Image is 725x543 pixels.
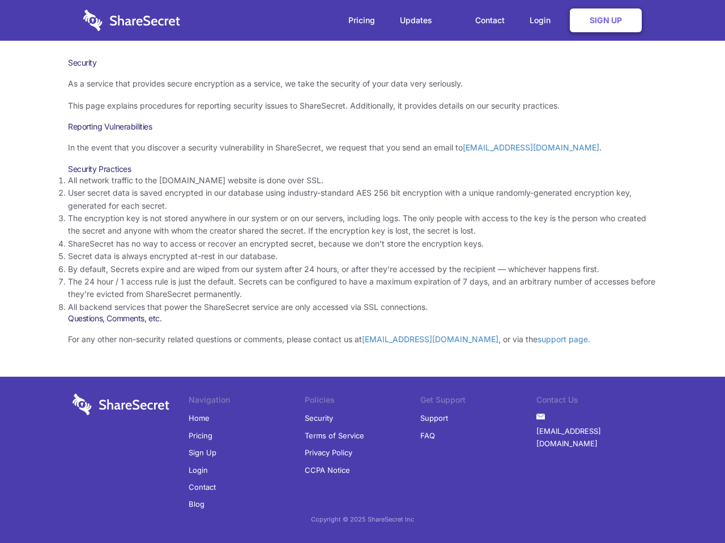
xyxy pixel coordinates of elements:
[337,3,386,38] a: Pricing
[68,250,657,262] li: Secret data is always encrypted at-rest in our database.
[68,212,657,238] li: The encryption key is not stored anywhere in our system or on our servers, including logs. The on...
[72,394,169,415] img: logo-wordmark-white-trans-d4663122ce5f474addd5e946df7df03e33cb6a1c49d2221995e7729f52c070b2.svg
[570,8,642,32] a: Sign Up
[68,77,657,90] p: As a service that provides secure encryption as a service, we take the security of your data very...
[68,333,657,346] p: For any other non-security related questions or comments, please contact us at , or via the .
[189,495,204,512] a: Blog
[68,301,657,313] li: All backend services that power the ShareSecret service are only accessed via SSL connections.
[68,275,657,301] li: The 24 hour / 1 access rule is just the default. Secrets can be configured to have a maximum expi...
[68,100,657,112] p: This page explains procedures for reporting security issues to ShareSecret. Additionally, it prov...
[536,394,652,410] li: Contact Us
[189,394,305,410] li: Navigation
[189,479,216,495] a: Contact
[536,423,652,453] a: [EMAIL_ADDRESS][DOMAIN_NAME]
[68,141,657,154] p: In the event that you discover a security vulnerability in ShareSecret, we request that you send ...
[305,427,364,444] a: Terms of Service
[189,444,216,461] a: Sign Up
[420,410,448,426] a: Support
[68,164,657,174] h3: Security Practices
[189,427,212,444] a: Pricing
[420,394,536,410] li: Get Support
[305,462,350,479] a: CCPA Notice
[68,238,657,250] li: ShareSecret has no way to access or recover an encrypted secret, because we don’t store the encry...
[464,3,516,38] a: Contact
[420,427,435,444] a: FAQ
[305,444,352,461] a: Privacy Policy
[362,334,498,344] a: [EMAIL_ADDRESS][DOMAIN_NAME]
[68,174,657,187] li: All network traffic to the [DOMAIN_NAME] website is done over SSL.
[68,313,657,324] h3: Questions, Comments, etc.
[83,10,180,31] img: logo-wordmark-white-trans-d4663122ce5f474addd5e946df7df03e33cb6a1c49d2221995e7729f52c070b2.svg
[305,410,333,426] a: Security
[463,143,599,152] a: [EMAIL_ADDRESS][DOMAIN_NAME]
[68,187,657,212] li: User secret data is saved encrypted in our database using industry-standard AES 256 bit encryptio...
[538,334,588,344] a: support page
[68,122,657,132] h3: Reporting Vulnerabilities
[68,263,657,275] li: By default, Secrets expire and are wiped from our system after 24 hours, or after they’re accesse...
[518,3,568,38] a: Login
[68,58,657,68] h1: Security
[189,462,208,479] a: Login
[189,410,210,426] a: Home
[305,394,421,410] li: Policies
